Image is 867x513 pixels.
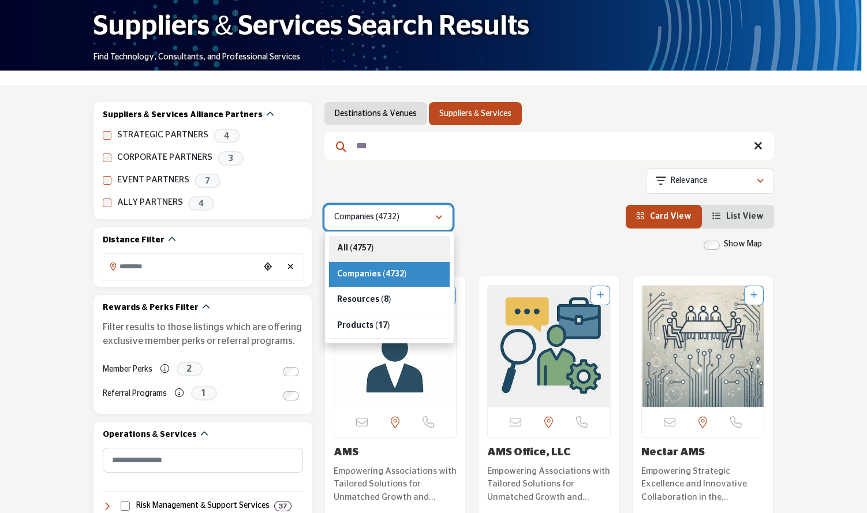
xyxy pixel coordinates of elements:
[94,9,529,44] h1: Suppliers & Services Search Results
[488,286,610,407] img: AMS Office, LLC
[641,447,705,458] a: Nectar AMS
[702,205,774,229] li: List View
[642,286,764,407] a: Open Listing in new tab
[274,501,292,511] div: 37 Results For Risk Management & Support Services
[279,502,287,510] b: 37
[650,212,692,220] span: Card View
[103,384,167,404] label: Referral Programs
[334,286,457,407] a: Open Listing in new tab
[597,291,604,299] a: Add To List
[195,174,221,188] span: 7
[488,286,610,407] a: Open Listing in new tab
[337,244,348,252] span: All
[103,153,111,162] input: CORPORATE PARTNERS checkbox
[177,362,203,376] span: 2
[283,391,299,400] input: Switch to Referral Programs
[103,302,199,314] h2: Rewards & Perks Filter
[750,291,757,299] a: Add To List
[324,205,453,230] button: Companies (4732)
[337,321,373,329] span: Products
[136,500,270,512] h4: Risk Management & Support Services: Services for cancellation insurance and transportation soluti...
[103,448,303,473] input: Search Category
[487,447,611,459] h3: AMS Office, LLC
[103,360,152,380] label: Member Perks
[103,199,111,207] input: ALLY PARTNERS checkbox
[283,367,299,376] input: Switch to Member Perks
[636,212,692,220] a: View Card
[218,151,244,166] span: 3
[335,108,417,119] a: Destinations & Venues
[487,462,611,504] a: Empowering Associations with Tailored Solutions for Unmatched Growth and Efficiency With a steadf...
[103,110,263,121] h2: Suppliers & Services Alliance Partners
[103,235,165,246] h2: Distance Filter
[641,462,765,504] a: Empowering Strategic Excellence and Innovative Collaboration in the Association Industry. This di...
[334,212,399,223] p: Companies (4732)
[334,286,457,407] img: AMS
[726,212,764,220] span: List View
[259,255,276,280] div: Choose your current location
[337,270,381,278] span: Companies
[94,52,300,63] p: Find Technology, Consultants, and Professional Services
[381,295,391,304] b: (8)
[103,255,259,278] input: Search Location
[214,129,240,143] span: 4
[642,286,764,407] img: Nectar AMS
[334,465,457,504] p: Empowering Associations with Tailored Solutions for Unmatched Growth and Innovation. The company ...
[103,429,197,441] h2: Operations & Services
[439,108,511,119] a: Suppliers & Services
[626,205,702,229] li: Card View
[334,447,358,458] a: AMS
[671,175,707,187] p: Relevance
[103,176,111,185] input: EVENT PARTNERS checkbox
[487,447,570,458] a: AMS Office, LLC
[121,501,130,511] input: Select Risk Management & Support Services checkbox
[712,212,764,220] a: View List
[646,168,774,194] button: Relevance
[103,320,303,348] p: Filter results to those listings which are offering exclusive member perks or referral programs.
[350,244,373,252] b: (4757)
[117,129,208,142] label: STRATEGIC PARTNERS
[188,196,214,211] span: 4
[324,231,454,343] div: Companies (4732)
[724,238,762,250] label: Show Map
[641,447,765,459] h3: Nectar AMS
[375,321,390,329] b: (17)
[282,255,300,280] div: Clear search location
[383,270,406,278] b: (4732)
[117,196,183,209] label: ALLY PARTNERS
[117,151,212,164] label: CORPORATE PARTNERS
[103,131,111,140] input: STRATEGIC PARTNERS checkbox
[487,465,611,504] p: Empowering Associations with Tailored Solutions for Unmatched Growth and Efficiency With a steadf...
[324,132,774,160] input: Search Keyword
[117,174,189,187] label: EVENT PARTNERS
[334,462,457,504] a: Empowering Associations with Tailored Solutions for Unmatched Growth and Innovation. The company ...
[641,465,765,504] p: Empowering Strategic Excellence and Innovative Collaboration in the Association Industry. This di...
[334,447,457,459] h3: AMS
[191,386,217,400] span: 1
[337,295,379,304] span: Resources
